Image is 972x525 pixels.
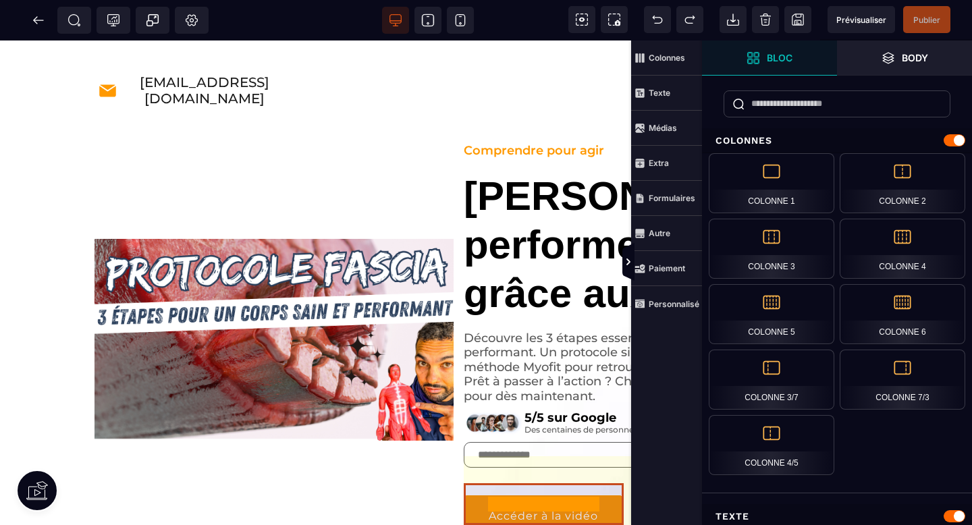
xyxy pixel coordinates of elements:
[649,53,685,63] strong: Colonnes
[175,7,209,34] span: Favicon
[709,219,834,279] div: Colonne 3
[94,198,454,400] img: 38c1dc200ccbc3421aae1d6707f8f62c_Miniature_Youtube_(21).png
[702,128,972,153] div: Colonnes
[709,350,834,410] div: Colonne 3/7
[631,181,702,216] span: Formulaires
[649,123,677,133] strong: Médias
[568,6,595,33] span: Voir les composants
[649,299,699,309] strong: Personnalisé
[464,369,524,396] img: 7ce4f1d884bec3e3122cfe95a8df0004_rating.png
[702,40,837,76] span: Ouvrir les blocs
[709,284,834,344] div: Colonne 5
[631,286,702,321] span: Personnalisé
[631,40,702,76] span: Colonnes
[146,13,159,27] span: Popup
[752,6,779,33] span: Nettoyage
[720,6,747,33] span: Importer
[702,242,715,283] span: Afficher les vues
[98,40,117,60] img: 8aeef015e0ebd4251a34490ffea99928_mail.png
[709,153,834,213] div: Colonne 1
[136,7,169,34] span: Créer une alerte modale
[185,13,198,27] span: Réglages Body
[67,13,81,27] span: SEO
[631,251,702,286] span: Paiement
[902,53,928,63] strong: Body
[840,153,965,213] div: Colonne 2
[57,7,91,34] span: Métadata SEO
[840,284,965,344] div: Colonne 6
[631,146,702,181] span: Extra
[107,13,120,27] span: Tracking
[447,7,474,34] span: Voir mobile
[414,7,441,34] span: Voir tablette
[676,6,703,33] span: Rétablir
[464,118,878,277] text: [PERSON_NAME] et performer en santé grâce aux fascias
[631,76,702,111] span: Texte
[836,15,886,25] span: Prévisualiser
[837,40,972,76] span: Ouvrir les calques
[840,350,965,410] div: Colonne 7/3
[464,454,623,495] button: Accéder à la vidéo
[631,216,702,251] span: Autre
[840,219,965,279] div: Colonne 4
[649,88,670,98] strong: Texte
[903,6,950,33] span: Enregistrer le contenu
[601,6,628,33] span: Capture d'écran
[117,34,291,66] text: [EMAIL_ADDRESS][DOMAIN_NAME]
[631,111,702,146] span: Médias
[649,228,670,238] strong: Autre
[649,193,695,203] strong: Formulaires
[767,53,792,63] strong: Bloc
[828,6,895,33] span: Aperçu
[784,6,811,33] span: Enregistrer
[644,6,671,33] span: Défaire
[649,158,669,168] strong: Extra
[709,415,834,475] div: Colonne 4/5
[97,7,130,34] span: Code de suivi
[382,7,409,34] span: Voir bureau
[25,7,52,34] span: Retour
[649,263,685,273] strong: Paiement
[913,15,940,25] span: Publier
